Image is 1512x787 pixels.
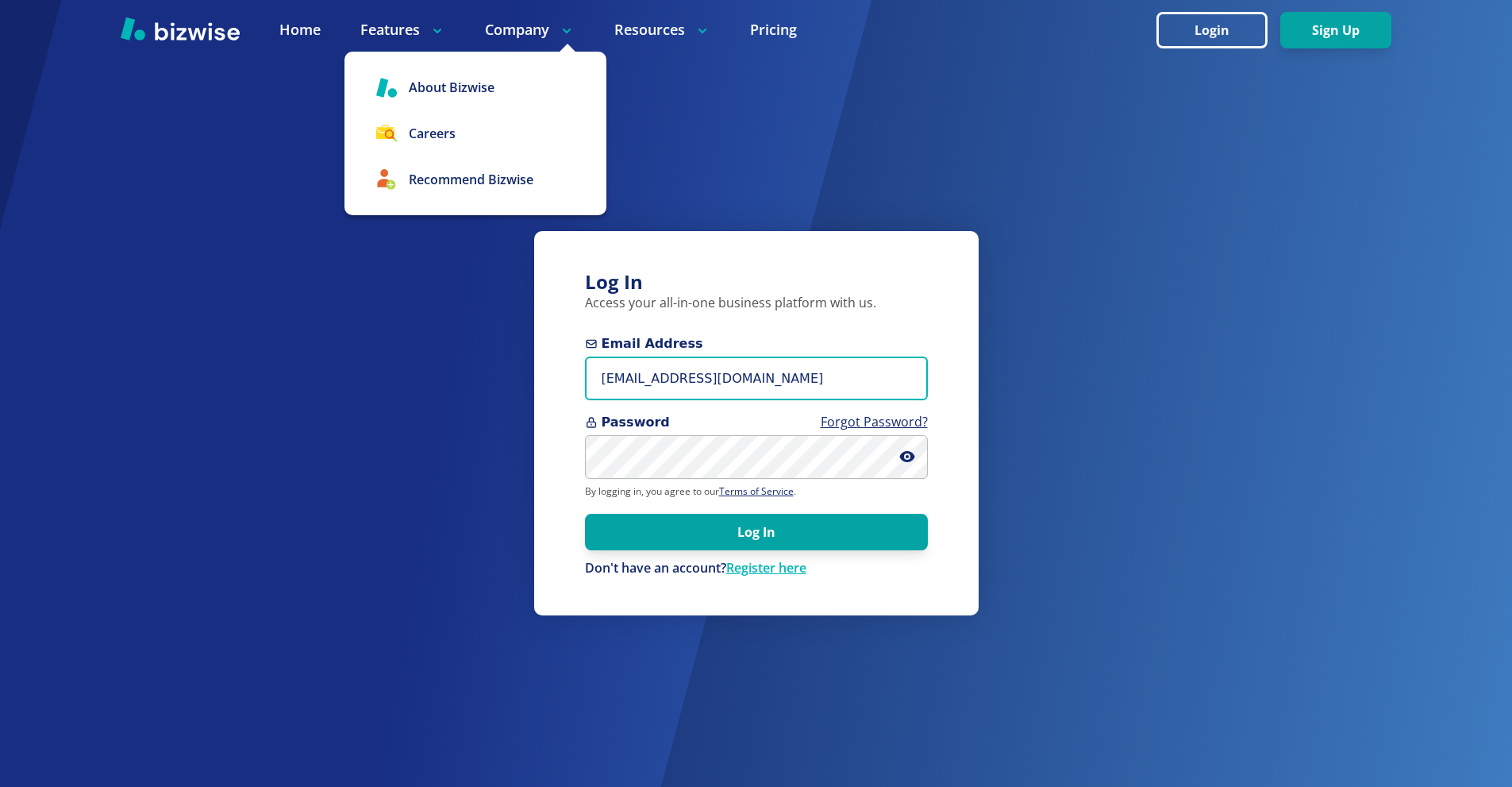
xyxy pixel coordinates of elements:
div: Don't have an account?Register here [585,560,928,577]
span: Password [585,413,928,432]
button: Log In [585,514,928,550]
button: Sign Up [1280,12,1391,48]
p: Features [360,20,445,40]
span: Email Address [585,334,928,353]
img: Bizwise Logo [121,17,240,41]
input: you@example.com [585,357,928,400]
a: Recommend Bizwise [344,156,606,203]
a: Register here [726,559,806,577]
a: Careers [344,110,606,156]
a: Sign Up [1280,23,1391,38]
p: Don't have an account? [585,560,928,577]
a: Home [279,20,321,40]
p: Access your all-in-one business platform with us. [585,295,928,312]
a: Forgot Password? [821,413,928,430]
button: Login [1156,12,1268,48]
p: Resources [614,20,710,40]
a: Pricing [750,20,797,40]
p: Company [485,20,575,40]
p: By logging in, you agree to our . [585,485,928,498]
h3: Log In [585,269,928,295]
a: Terms of Service [719,484,794,498]
a: Login [1156,23,1280,38]
a: About Bizwise [344,64,606,110]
